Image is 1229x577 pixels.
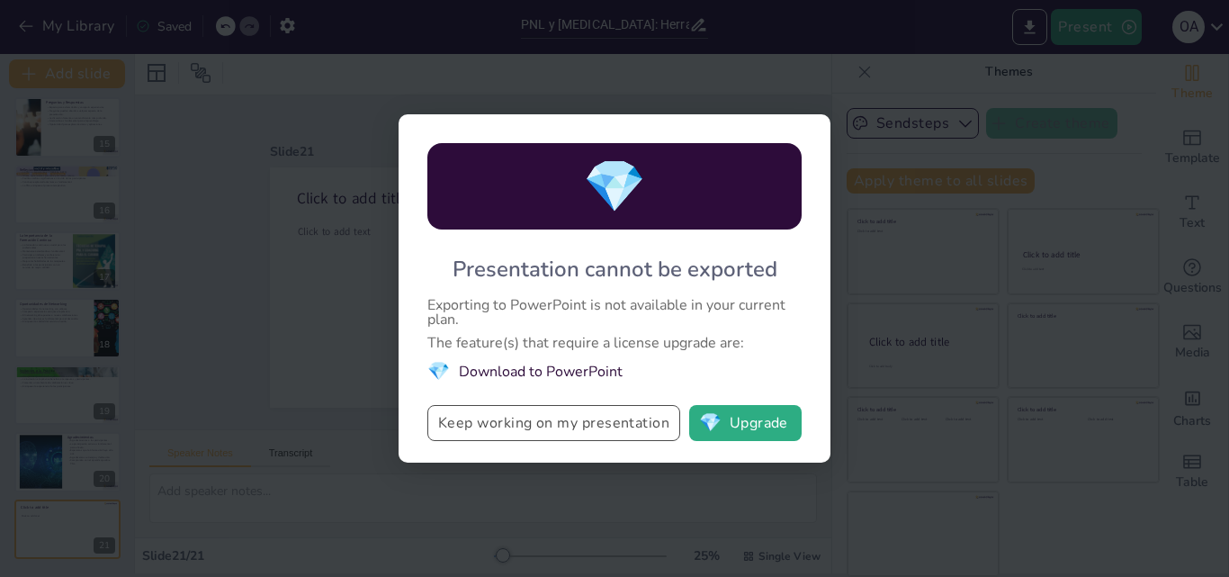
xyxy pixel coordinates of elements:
span: diamond [583,152,646,221]
span: diamond [427,359,450,383]
div: Presentation cannot be exported [453,255,777,284]
div: Exporting to PowerPoint is not available in your current plan. [427,298,802,327]
div: The feature(s) that require a license upgrade are: [427,336,802,350]
span: diamond [699,414,722,432]
li: Download to PowerPoint [427,359,802,383]
button: diamondUpgrade [689,405,802,441]
button: Keep working on my presentation [427,405,680,441]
